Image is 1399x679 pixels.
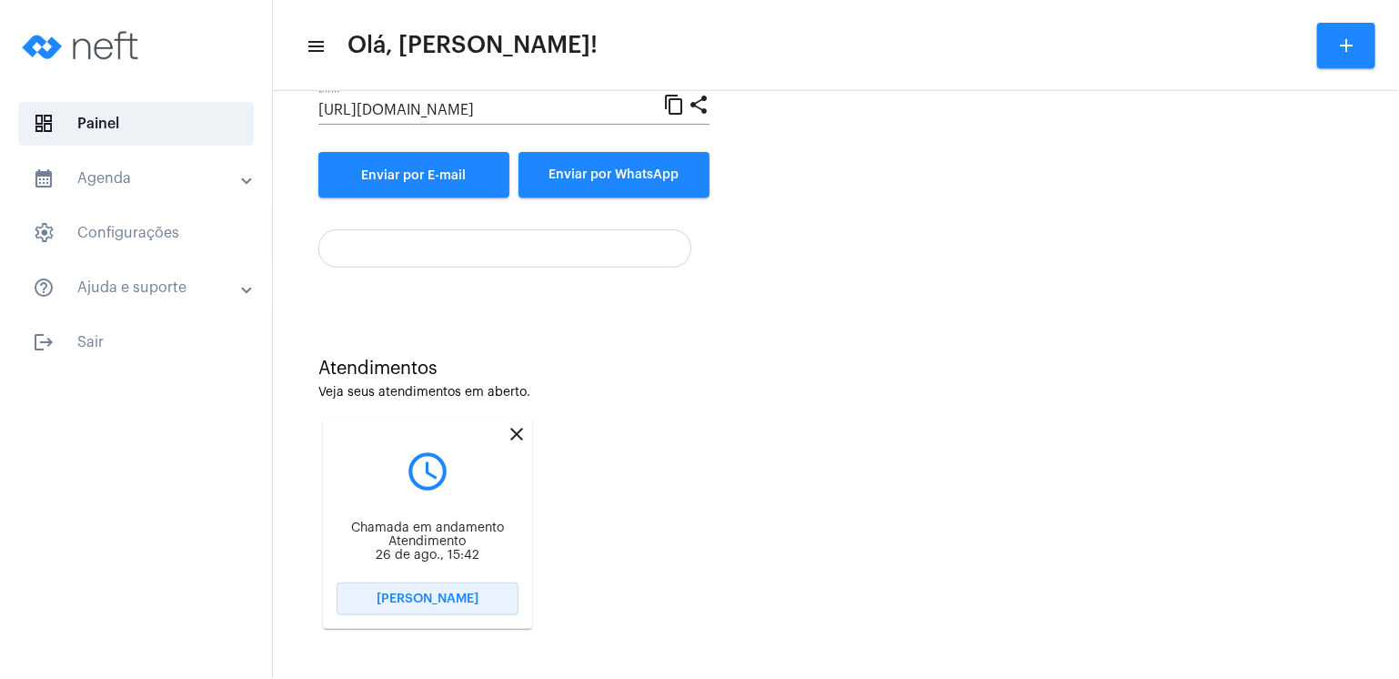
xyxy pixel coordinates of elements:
[33,167,55,189] mat-icon: sidenav icon
[663,93,685,115] mat-icon: content_copy
[337,583,518,615] button: [PERSON_NAME]
[11,157,272,200] mat-expansion-panel-header: sidenav iconAgenda
[18,211,254,255] span: Configurações
[33,277,55,299] mat-icon: sidenav icon
[318,359,1354,379] div: Atendimentos
[33,167,243,189] mat-panel-title: Agenda
[362,169,467,182] span: Enviar por E-mail
[11,266,272,309] mat-expansion-panel-header: sidenav iconAjuda e suporte
[306,35,324,57] mat-icon: sidenav icon
[347,31,598,60] span: Olá, [PERSON_NAME]!
[33,277,243,299] mat-panel-title: Ajuda e suporte
[518,152,710,198] button: Enviar por WhatsApp
[337,522,518,535] div: Chamada em andamento
[549,168,679,181] span: Enviar por WhatsApp
[506,423,528,445] mat-icon: close
[337,549,518,562] div: 26 de ago., 15:42
[33,222,55,244] span: sidenav icon
[377,593,478,605] span: [PERSON_NAME]
[33,113,55,135] span: sidenav icon
[18,320,254,364] span: Sair
[337,449,518,494] mat-icon: query_builder
[15,9,151,82] img: logo-neft-novo-2.png
[18,102,254,146] span: Painel
[318,152,509,198] a: Enviar por E-mail
[688,93,710,115] mat-icon: share
[337,535,518,549] div: Atendimento
[318,386,1354,400] div: Veja seus atendimentos em aberto.
[33,331,55,353] mat-icon: sidenav icon
[1335,35,1357,56] mat-icon: add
